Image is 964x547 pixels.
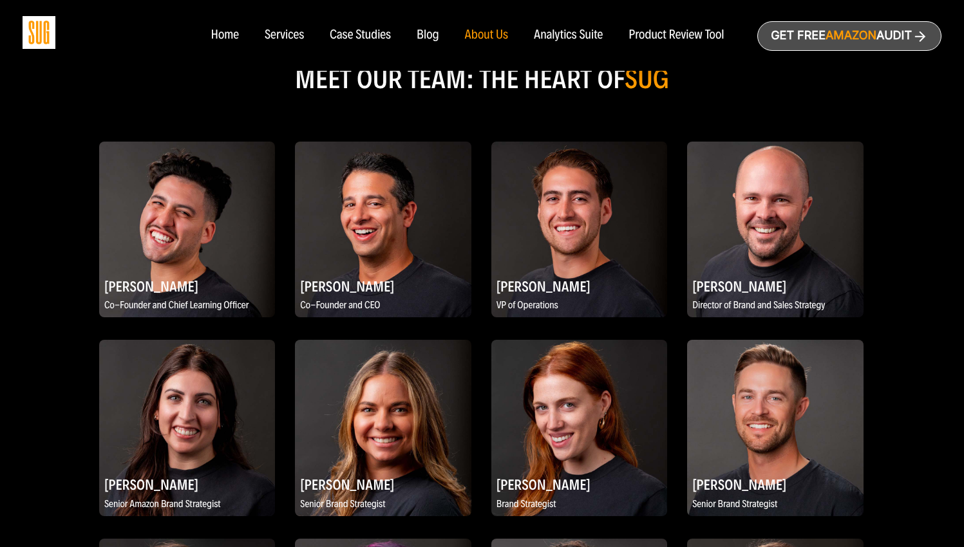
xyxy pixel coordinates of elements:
[491,472,668,497] h2: [PERSON_NAME]
[465,28,509,42] a: About Us
[295,273,471,299] h2: [PERSON_NAME]
[99,472,276,497] h2: [PERSON_NAME]
[265,28,304,42] a: Services
[491,340,668,516] img: Emily Kozel, Brand Strategist
[628,28,724,42] a: Product Review Tool
[687,497,864,513] p: Senior Brand Strategist
[417,28,439,42] a: Blog
[687,142,864,318] img: Brett Vetter, Director of Brand and Sales Strategy
[687,472,864,497] h2: [PERSON_NAME]
[295,472,471,497] h2: [PERSON_NAME]
[491,273,668,299] h2: [PERSON_NAME]
[295,298,471,314] p: Co-Founder and CEO
[99,298,276,314] p: Co-Founder and Chief Learning Officer
[99,142,276,318] img: Daniel Tejada, Co-Founder and Chief Learning Officer
[491,497,668,513] p: Brand Strategist
[491,298,668,314] p: VP of Operations
[295,340,471,516] img: Katie Ritterbush, Senior Brand Strategist
[99,497,276,513] p: Senior Amazon Brand Strategist
[491,142,668,318] img: Marco Tejada, VP of Operations
[330,28,391,42] a: Case Studies
[99,273,276,299] h2: [PERSON_NAME]
[687,298,864,314] p: Director of Brand and Sales Strategy
[295,142,471,318] img: Evan Kesner, Co-Founder and CEO
[826,29,876,42] span: Amazon
[211,28,238,42] a: Home
[687,340,864,516] img: Scott Ptaszynski, Senior Brand Strategist
[625,62,669,95] span: SUG
[757,21,941,51] a: Get freeAmazonAudit
[295,497,471,513] p: Senior Brand Strategist
[534,28,603,42] a: Analytics Suite
[99,340,276,516] img: Meridith Andrew, Senior Amazon Brand Strategist
[687,273,864,299] h2: [PERSON_NAME]
[23,16,55,49] img: Sug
